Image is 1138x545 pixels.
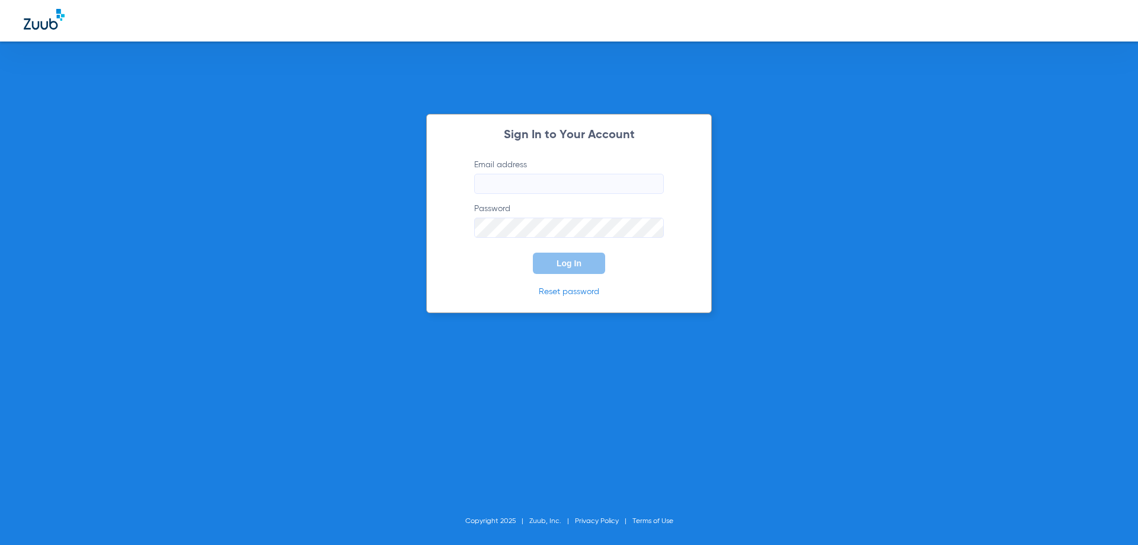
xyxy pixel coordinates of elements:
button: Log In [533,253,605,274]
input: Password [474,218,664,238]
label: Email address [474,159,664,194]
h2: Sign In to Your Account [456,129,682,141]
a: Privacy Policy [575,518,619,525]
li: Copyright 2025 [465,515,529,527]
li: Zuub, Inc. [529,515,575,527]
img: Zuub Logo [24,9,65,30]
span: Log In [557,259,581,268]
a: Reset password [539,288,599,296]
a: Terms of Use [632,518,673,525]
input: Email address [474,174,664,194]
label: Password [474,203,664,238]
